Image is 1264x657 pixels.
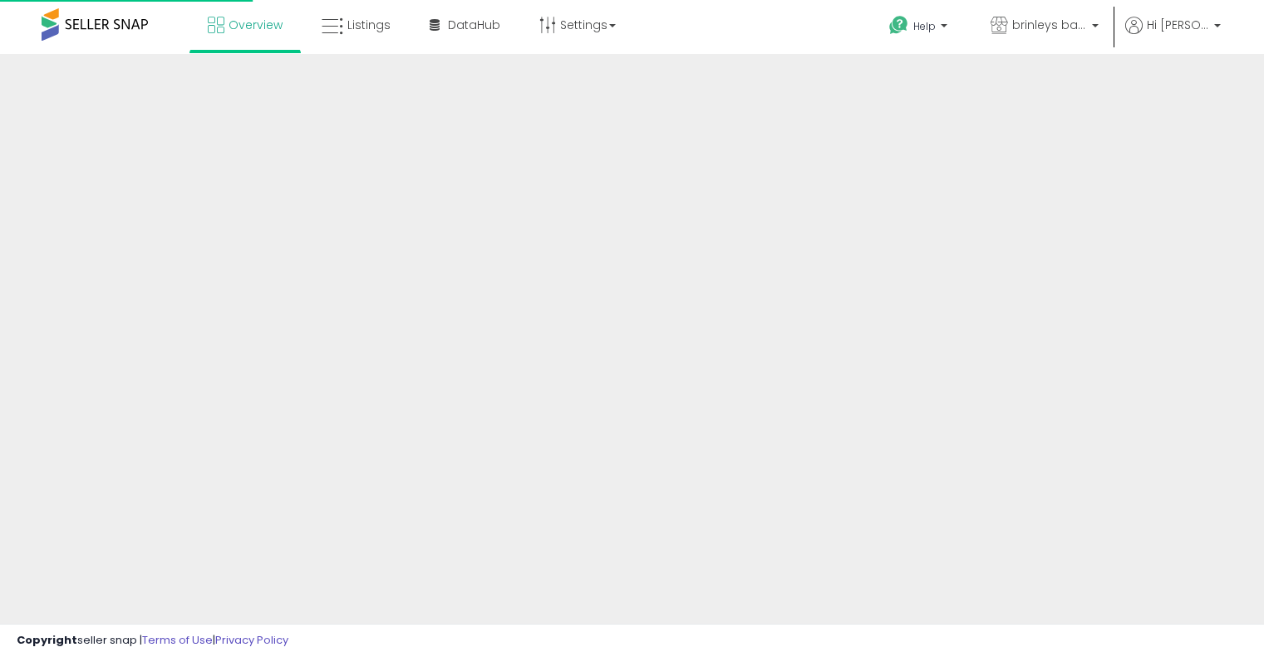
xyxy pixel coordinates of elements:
[215,632,288,648] a: Privacy Policy
[17,633,288,649] div: seller snap | |
[347,17,391,33] span: Listings
[1012,17,1087,33] span: brinleys bargains
[888,15,909,36] i: Get Help
[142,632,213,648] a: Terms of Use
[876,2,964,54] a: Help
[448,17,500,33] span: DataHub
[1147,17,1209,33] span: Hi [PERSON_NAME]
[1125,17,1221,54] a: Hi [PERSON_NAME]
[229,17,283,33] span: Overview
[17,632,77,648] strong: Copyright
[913,19,936,33] span: Help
